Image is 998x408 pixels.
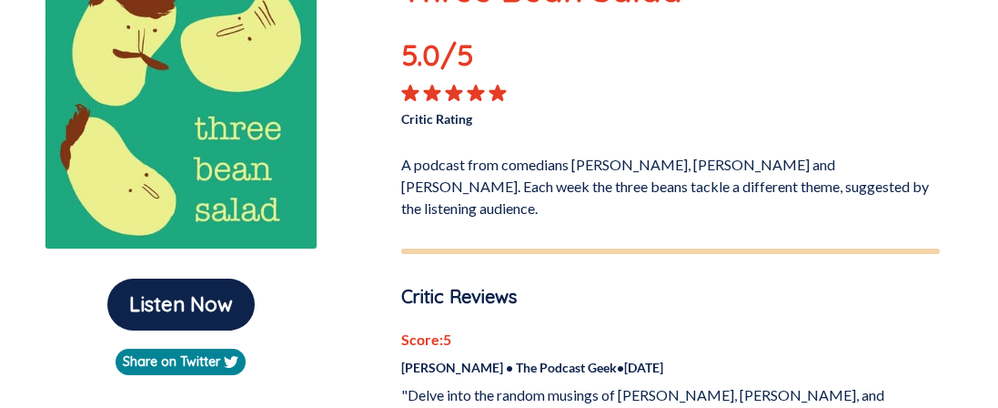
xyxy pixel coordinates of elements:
p: 5.0 /5 [401,33,509,84]
p: A podcast from comedians [PERSON_NAME], [PERSON_NAME] and [PERSON_NAME]. Each week the three bean... [401,147,940,219]
p: Critic Reviews [401,283,940,311]
p: Score: 5 [401,329,940,351]
p: Critic Rating [401,102,670,128]
p: [PERSON_NAME] • The Podcast Geek • [DATE] [401,358,940,377]
button: Listen Now [107,279,255,331]
a: Share on Twitter [116,349,246,375]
